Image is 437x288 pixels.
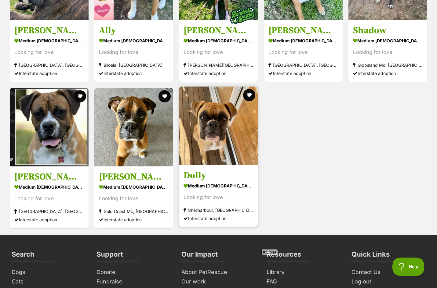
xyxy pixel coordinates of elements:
h3: [PERSON_NAME] [268,25,338,36]
div: medium [DEMOGRAPHIC_DATA] Dog [184,181,253,190]
div: medium [DEMOGRAPHIC_DATA] Dog [14,182,84,191]
div: Looking for love [184,48,253,56]
div: Looking for love [268,48,338,56]
h3: Our Impact [181,250,218,262]
div: medium [DEMOGRAPHIC_DATA] Dog [99,36,169,45]
div: Gippsland Mc, [GEOGRAPHIC_DATA] [353,61,423,69]
h3: Support [97,250,123,262]
div: Looking for love [99,194,169,202]
h3: Shadow [353,25,423,36]
span: Close [261,249,278,255]
h3: [PERSON_NAME] [99,171,169,182]
a: [PERSON_NAME] medium [DEMOGRAPHIC_DATA] Dog Looking for love [GEOGRAPHIC_DATA], [GEOGRAPHIC_DATA]... [264,20,343,82]
a: Cats [9,277,88,286]
a: Ally medium [DEMOGRAPHIC_DATA] Dog Looking for love Biloela, [GEOGRAPHIC_DATA] Interstate adoptio... [94,20,173,82]
div: medium [DEMOGRAPHIC_DATA] Dog [14,36,84,45]
iframe: Help Scout Beacon - Open [392,258,425,276]
div: [PERSON_NAME][GEOGRAPHIC_DATA], [GEOGRAPHIC_DATA] [184,61,253,69]
h3: Quick Links [351,250,390,262]
button: favourite [243,89,256,101]
h3: Search [12,250,35,262]
div: Interstate adoption [14,215,84,223]
h3: [PERSON_NAME] [14,25,84,36]
div: [GEOGRAPHIC_DATA], [GEOGRAPHIC_DATA] [268,61,338,69]
div: Interstate adoption [268,69,338,77]
div: Looking for love [184,193,253,201]
button: favourite [74,90,86,102]
a: Dolly medium [DEMOGRAPHIC_DATA] Dog Looking for love Shellharbour, [GEOGRAPHIC_DATA] Interstate a... [179,165,258,227]
div: medium [DEMOGRAPHIC_DATA] Dog [353,36,423,45]
iframe: Advertisement [71,258,367,285]
div: [GEOGRAPHIC_DATA], [GEOGRAPHIC_DATA] [14,207,84,215]
div: Interstate adoption [184,214,253,222]
h3: [PERSON_NAME] [14,171,84,182]
div: medium [DEMOGRAPHIC_DATA] Dog [99,182,169,191]
img: Leo [94,88,173,166]
h3: Ally [99,25,169,36]
div: Looking for love [99,48,169,56]
div: medium [DEMOGRAPHIC_DATA] Dog [184,36,253,45]
h3: Resources [267,250,301,262]
div: Interstate adoption [99,215,169,223]
div: Gold Coast Mc, [GEOGRAPHIC_DATA] [99,207,169,215]
a: Log out [349,277,428,286]
img: Charlie [10,88,89,166]
img: Dolly [179,87,258,165]
a: [PERSON_NAME] medium [DEMOGRAPHIC_DATA] Dog Looking for love Gold Coast Mc, [GEOGRAPHIC_DATA] Int... [94,166,173,228]
a: Dogs [9,268,88,277]
div: Biloela, [GEOGRAPHIC_DATA] [99,61,169,69]
a: Shadow medium [DEMOGRAPHIC_DATA] Dog Looking for love Gippsland Mc, [GEOGRAPHIC_DATA] Interstate ... [348,20,427,82]
div: Looking for love [14,194,84,202]
a: Contact Us [349,268,428,277]
div: Looking for love [14,48,84,56]
div: Interstate adoption [14,69,84,77]
h3: Dolly [184,169,253,181]
div: Interstate adoption [99,69,169,77]
button: favourite [158,90,171,102]
a: [PERSON_NAME] medium [DEMOGRAPHIC_DATA] Dog Looking for love [GEOGRAPHIC_DATA], [GEOGRAPHIC_DATA]... [10,166,89,228]
div: Looking for love [353,48,423,56]
a: [PERSON_NAME] & [PERSON_NAME] medium [DEMOGRAPHIC_DATA] Dog Looking for love [PERSON_NAME][GEOGRA... [179,20,258,82]
div: Shellharbour, [GEOGRAPHIC_DATA] [184,206,253,214]
div: Interstate adoption [184,69,253,77]
h3: [PERSON_NAME] & [PERSON_NAME] [184,25,253,36]
div: medium [DEMOGRAPHIC_DATA] Dog [268,36,338,45]
a: [PERSON_NAME] medium [DEMOGRAPHIC_DATA] Dog Looking for love [GEOGRAPHIC_DATA], [GEOGRAPHIC_DATA]... [10,20,89,82]
div: Interstate adoption [353,69,423,77]
div: [GEOGRAPHIC_DATA], [GEOGRAPHIC_DATA] [14,61,84,69]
